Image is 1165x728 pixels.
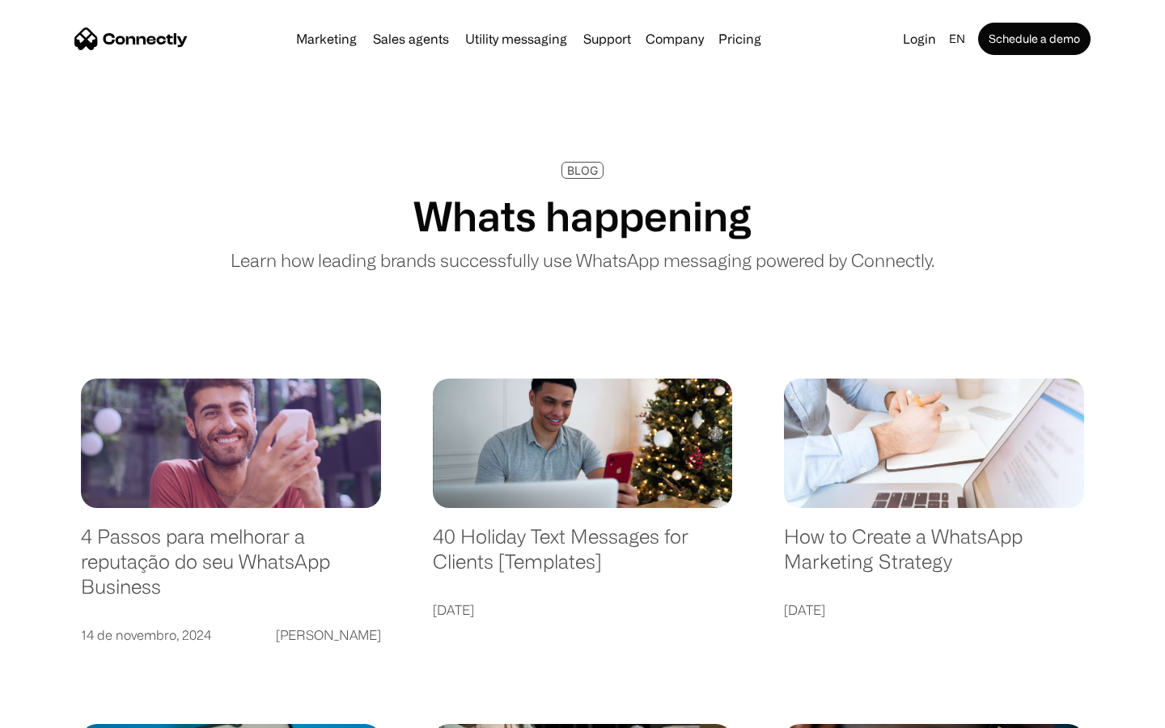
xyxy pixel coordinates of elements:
div: [PERSON_NAME] [276,624,381,646]
a: Utility messaging [459,32,574,45]
a: Login [896,28,943,50]
a: 4 Passos para melhorar a reputação do seu WhatsApp Business [81,524,381,615]
h1: Whats happening [413,192,752,240]
a: Schedule a demo [978,23,1091,55]
a: 40 Holiday Text Messages for Clients [Templates] [433,524,733,590]
div: BLOG [567,164,598,176]
a: How to Create a WhatsApp Marketing Strategy [784,524,1084,590]
ul: Language list [32,700,97,722]
p: Learn how leading brands successfully use WhatsApp messaging powered by Connectly. [231,247,934,273]
div: en [949,28,965,50]
a: Sales agents [366,32,455,45]
div: 14 de novembro, 2024 [81,624,211,646]
a: Support [577,32,638,45]
a: Marketing [290,32,363,45]
aside: Language selected: English [16,700,97,722]
div: [DATE] [433,599,474,621]
div: Company [646,28,704,50]
div: [DATE] [784,599,825,621]
a: Pricing [712,32,768,45]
